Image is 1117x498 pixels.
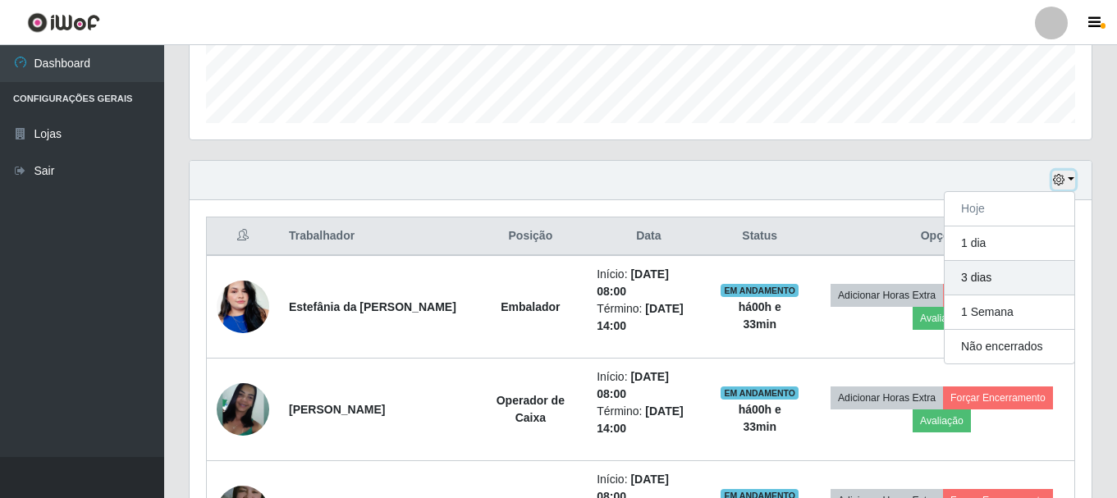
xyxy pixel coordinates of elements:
button: Forçar Encerramento [943,386,1053,409]
th: Trabalhador [279,217,474,256]
strong: Operador de Caixa [497,394,565,424]
li: Término: [597,403,700,437]
img: 1705535567021.jpeg [217,260,269,354]
strong: há 00 h e 33 min [739,300,781,331]
button: Hoje [945,192,1074,226]
button: Adicionar Horas Extra [831,386,943,409]
strong: há 00 h e 33 min [739,403,781,433]
strong: Estefânia da [PERSON_NAME] [289,300,456,313]
button: 1 dia [945,226,1074,261]
button: Avaliação [913,307,971,330]
button: 3 dias [945,261,1074,295]
img: 1618873875814.jpeg [217,383,269,436]
button: Avaliação [913,409,971,432]
li: Início: [597,368,700,403]
th: Status [711,217,809,256]
time: [DATE] 08:00 [597,267,669,298]
span: EM ANDAMENTO [721,386,799,400]
span: EM ANDAMENTO [721,284,799,297]
li: Início: [597,266,700,300]
button: 1 Semana [945,295,1074,330]
th: Data [587,217,710,256]
th: Posição [474,217,588,256]
strong: Embalador [501,300,560,313]
th: Opções [809,217,1075,256]
time: [DATE] 08:00 [597,370,669,400]
button: Não encerrados [945,330,1074,363]
strong: [PERSON_NAME] [289,403,385,416]
button: Adicionar Horas Extra [831,284,943,307]
li: Término: [597,300,700,335]
img: CoreUI Logo [27,12,100,33]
